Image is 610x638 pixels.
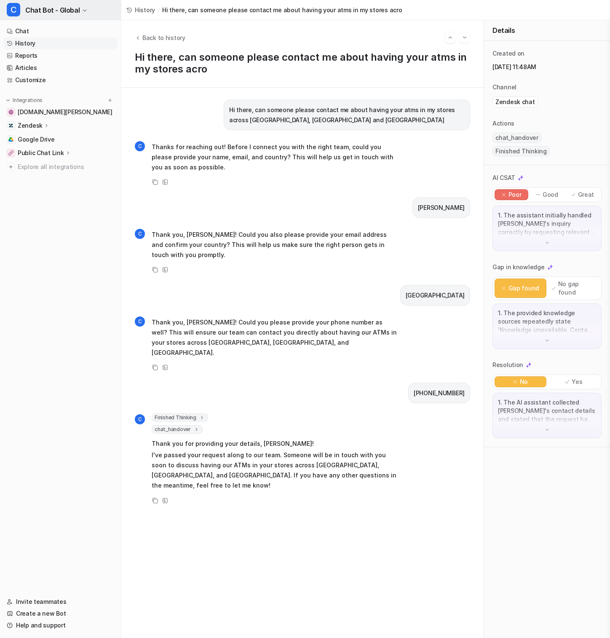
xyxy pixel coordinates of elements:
span: C [135,229,145,239]
img: Previous session [447,34,453,41]
p: 1. The AI assistant collected [PERSON_NAME]'s contact details and stated that the request had bee... [498,398,596,424]
p: Channel [492,83,516,91]
span: [DOMAIN_NAME][PERSON_NAME] [18,108,112,116]
p: Gap in knowledge [492,263,545,271]
img: expand menu [5,97,11,103]
span: Finished Thinking [492,146,550,156]
p: Zendesk [18,121,43,130]
a: History [126,5,155,14]
a: Invite teammates [3,596,118,608]
p: Zendesk chat [495,98,535,106]
p: Thank you, [PERSON_NAME]! Could you please provide your phone number as well? This will ensure ou... [152,317,398,358]
img: down-arrow [544,240,550,246]
span: Back to history [142,33,185,42]
span: History [135,5,155,14]
img: menu_add.svg [107,97,113,103]
div: Details [484,20,610,41]
span: chat_handover [152,425,203,434]
button: Integrations [3,96,45,105]
button: Back to history [135,33,185,42]
p: Great [578,190,594,199]
p: Resolution [492,361,523,369]
p: Good [543,190,558,199]
a: Create a new Bot [3,608,118,619]
img: Next session [462,34,468,41]
p: AI CSAT [492,174,515,182]
p: No [520,378,528,386]
a: Customize [3,74,118,86]
p: Created on [492,49,524,58]
button: Go to previous session [445,32,456,43]
span: C [135,141,145,151]
a: History [3,38,118,49]
p: Public Chat Link [18,149,64,157]
p: Thank you, [PERSON_NAME]! Could you also please provide your email address and confirm your count... [152,230,398,260]
h1: Hi there, can someone please contact me about having your atms in my stores acro [135,51,470,75]
p: 1. The assistant initially handled [PERSON_NAME]'s inquiry correctly by requesting relevant conta... [498,211,596,236]
p: 1. The provided knowledge sources repeatedly state 'Knowledge unavailable. Contact support.' 2. T... [498,309,596,334]
a: Articles [3,62,118,74]
img: down-arrow [544,427,550,433]
p: Yes [572,378,582,386]
p: [PHONE_NUMBER] [414,388,465,398]
span: Google Drive [18,135,55,144]
p: Thank you for providing your details, [PERSON_NAME]! [152,439,398,449]
a: Reports [3,50,118,62]
span: Hi there, can someone please contact me about having your atms in my stores acro [162,5,402,14]
p: [PERSON_NAME] [418,203,465,213]
span: chat_handover [492,133,541,143]
p: Gap found [508,284,539,292]
a: price-agg-sandy.vercel.app[DOMAIN_NAME][PERSON_NAME] [3,106,118,118]
img: down-arrow [544,338,550,343]
img: Zendesk [8,123,13,128]
p: No gap found [558,280,596,297]
button: Go to next session [459,32,470,43]
p: Thanks for reaching out! Before I connect you with the right team, could you please provide your ... [152,142,398,172]
a: Chat [3,25,118,37]
p: Poor [508,190,522,199]
p: Actions [492,119,514,128]
span: Chat Bot - Global [25,4,80,16]
a: Help and support [3,619,118,631]
span: / [158,5,160,14]
a: Google DriveGoogle Drive [3,134,118,145]
p: I've passed your request along to our team. Someone will be in touch with you soon to discuss hav... [152,450,398,491]
img: price-agg-sandy.vercel.app [8,110,13,115]
img: explore all integrations [7,163,15,171]
span: C [135,316,145,327]
span: C [135,414,145,424]
p: Hi there, can someone please contact me about having your atms in my stores across [GEOGRAPHIC_DA... [229,105,465,125]
p: Integrations [13,97,43,104]
img: Google Drive [8,137,13,142]
p: [GEOGRAPHIC_DATA] [406,290,465,300]
span: C [7,3,20,16]
span: Finished Thinking [152,413,208,422]
p: [DATE] 11:48AM [492,63,602,71]
span: Explore all integrations [18,160,114,174]
img: Public Chat Link [8,150,13,155]
a: Explore all integrations [3,161,118,173]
